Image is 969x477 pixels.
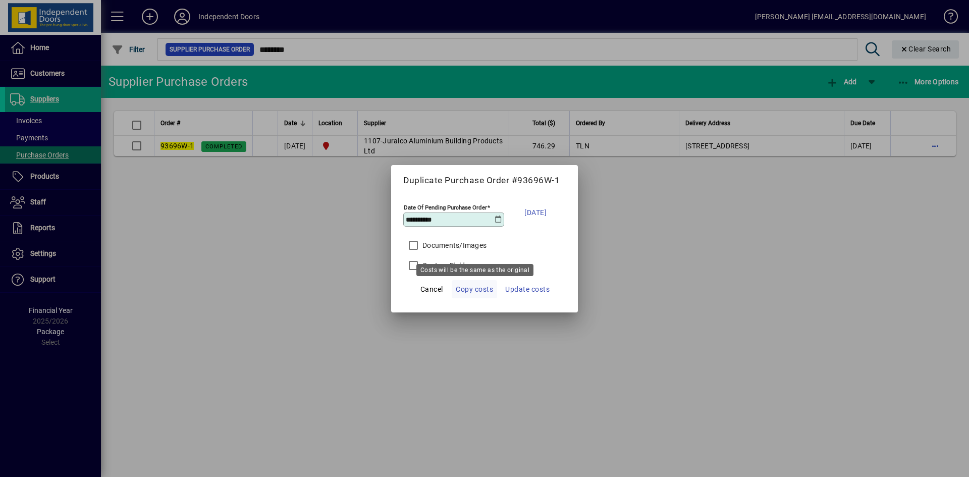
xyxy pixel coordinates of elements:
label: Documents/Images [420,240,487,250]
mat-label: Date Of Pending Purchase Order [404,203,487,210]
span: [DATE] [524,206,547,219]
button: Copy costs [452,280,497,298]
span: Copy costs [456,283,493,295]
span: Cancel [420,283,443,295]
h5: Duplicate Purchase Order #93696W-1 [403,175,566,186]
div: Costs will be the same as the original [416,264,533,276]
button: [DATE] [519,200,552,225]
label: Custom Fields [420,260,468,271]
button: Cancel [415,280,448,298]
button: Update costs [501,280,554,298]
span: Update costs [505,283,550,295]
